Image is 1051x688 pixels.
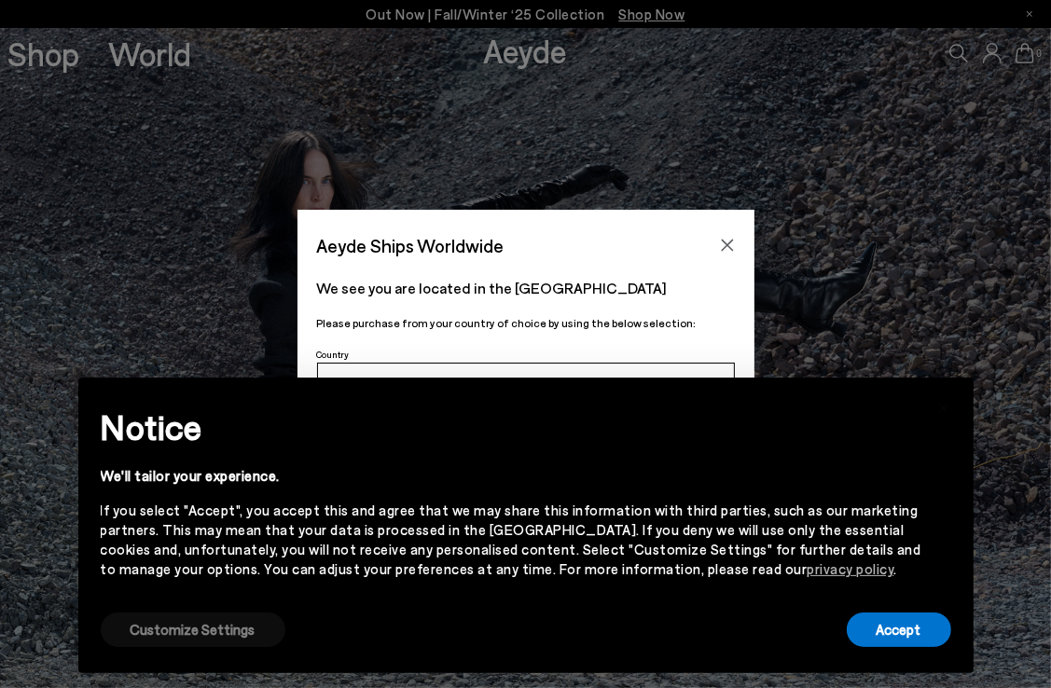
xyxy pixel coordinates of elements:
button: Accept [847,612,951,647]
a: privacy policy [808,560,894,577]
span: × [937,392,950,419]
button: Close [713,231,741,259]
button: Customize Settings [101,612,285,647]
button: Close this notice [921,383,966,428]
p: Please purchase from your country of choice by using the below selection: [317,314,735,332]
p: We see you are located in the [GEOGRAPHIC_DATA] [317,277,735,299]
span: Aeyde Ships Worldwide [317,229,505,262]
div: If you select "Accept", you accept this and agree that we may share this information with third p... [101,501,921,579]
span: Country [317,349,350,360]
h2: Notice [101,403,921,451]
div: We'll tailor your experience. [101,466,921,486]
